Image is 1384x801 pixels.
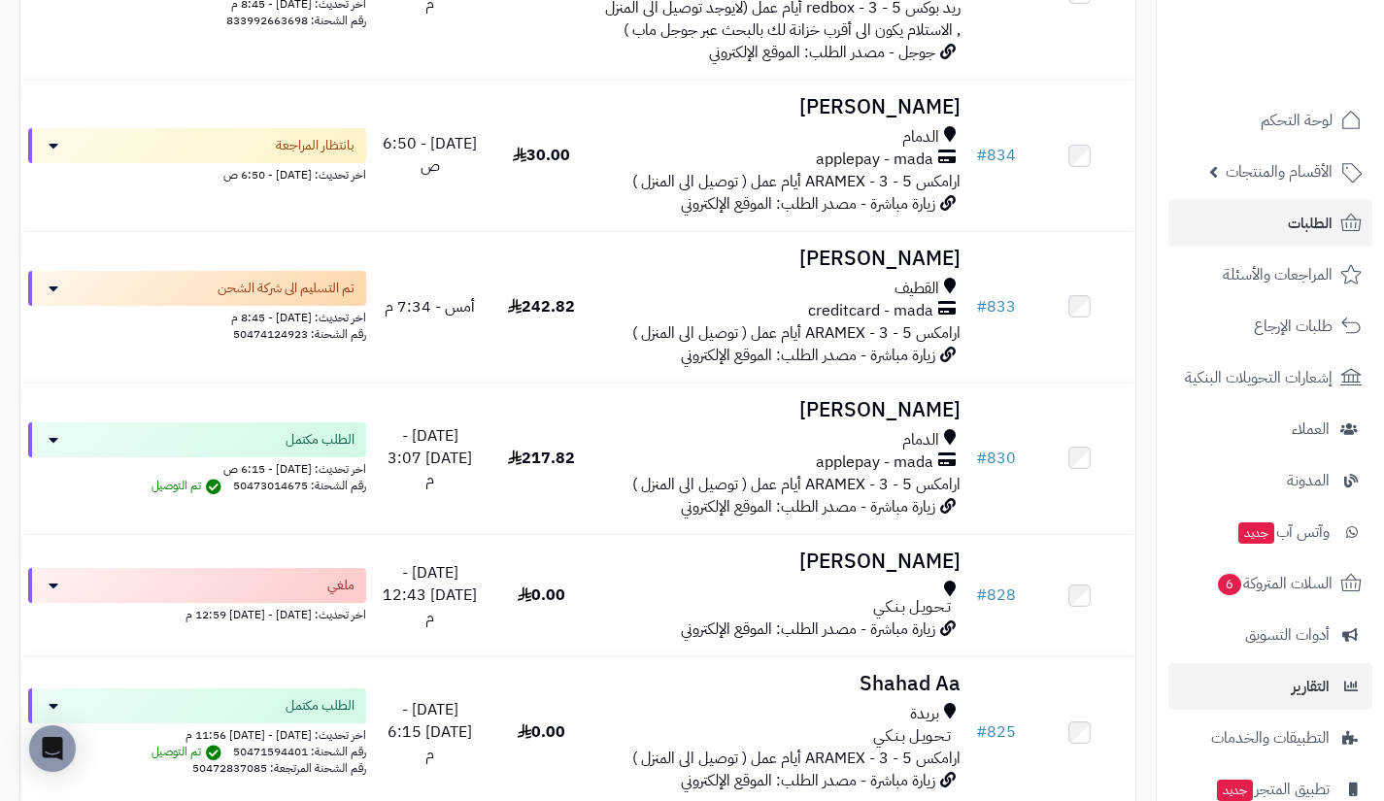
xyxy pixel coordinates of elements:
[286,430,354,450] span: الطلب مكتمل
[1292,416,1330,443] span: العملاء
[29,725,76,772] div: Open Intercom Messenger
[873,725,951,748] span: تـحـويـل بـنـكـي
[152,743,226,760] span: تم التوصيل
[1168,251,1372,298] a: المراجعات والأسئلة
[976,584,987,607] span: #
[632,321,961,345] span: ارامكس ARAMEX - 3 - 5 أيام عمل ( توصيل الى المنزل )
[976,144,1016,167] a: #834
[605,551,961,573] h3: [PERSON_NAME]
[605,399,961,421] h3: [PERSON_NAME]
[1226,158,1333,185] span: الأقسام والمنتجات
[681,192,935,216] span: زيارة مباشرة - مصدر الطلب: الموقع الإلكتروني
[28,723,366,744] div: اخر تحديث: [DATE] - [DATE] 11:56 م
[895,278,939,300] span: القطيف
[976,447,1016,470] a: #830
[605,96,961,118] h3: [PERSON_NAME]
[388,698,472,766] span: [DATE] - [DATE] 6:15 م
[226,12,366,29] span: رقم الشحنة: 833992663698
[518,720,565,744] span: 0.00
[218,279,354,298] span: تم التسليم الى شركة الشحن
[910,703,939,725] span: بريدة
[508,447,575,470] span: 217.82
[28,760,366,777] div: رقم الشحنة المرتجعة: 50472837085
[681,344,935,367] span: زيارة مباشرة - مصدر الطلب: الموقع الإلكتروني
[152,477,226,494] span: تم التوصيل
[632,170,961,193] span: ارامكس ARAMEX - 3 - 5 أيام عمل ( توصيل الى المنزل )
[1168,612,1372,658] a: أدوات التسويق
[1168,663,1372,710] a: التقارير
[605,673,961,695] h3: Shahad Aa
[383,132,477,178] span: [DATE] - 6:50 ص
[1292,673,1330,700] span: التقارير
[873,596,951,618] span: تـحـويـل بـنـكـي
[976,295,987,318] span: #
[1185,364,1333,391] span: إشعارات التحويلات البنكية
[1238,522,1274,544] span: جديد
[808,300,933,322] span: creditcard - mada
[976,447,987,470] span: #
[1168,97,1372,144] a: لوحة التحكم
[976,720,987,744] span: #
[513,144,570,167] span: 30.00
[327,576,354,595] span: ملغي
[1261,107,1333,134] span: لوحة التحكم
[1168,509,1372,555] a: وآتس آبجديد
[233,743,366,760] span: رقم الشحنة: 50471594401
[902,126,939,149] span: الدمام
[28,603,366,623] div: اخر تحديث: [DATE] - [DATE] 12:59 م
[709,41,935,64] span: جوجل - مصدر الطلب: الموقع الإلكتروني
[1168,560,1372,607] a: السلات المتروكة6
[681,769,935,792] span: زيارة مباشرة - مصدر الطلب: الموقع الإلكتروني
[1168,354,1372,401] a: إشعارات التحويلات البنكية
[632,747,961,770] span: ارامكس ARAMEX - 3 - 5 أيام عمل ( توصيل الى المنزل )
[681,617,935,641] span: زيارة مباشرة - مصدر الطلب: الموقع الإلكتروني
[1223,261,1333,288] span: المراجعات والأسئلة
[383,561,477,629] span: [DATE] - [DATE] 12:43 م
[1216,570,1333,597] span: السلات المتروكة
[233,477,366,494] span: رقم الشحنة: 50473014675
[976,584,1016,607] a: #828
[1252,54,1366,95] img: logo-2.png
[1236,518,1330,546] span: وآتس آب
[508,295,575,318] span: 242.82
[276,136,354,155] span: بانتظار المراجعة
[388,424,472,492] span: [DATE] - [DATE] 3:07 م
[1211,724,1330,751] span: التطبيقات والخدمات
[1288,210,1333,237] span: الطلبات
[385,295,475,318] span: أمس - 7:34 م
[1168,715,1372,761] a: التطبيقات والخدمات
[28,457,366,478] div: اخر تحديث: [DATE] - 6:15 ص
[28,163,366,184] div: اخر تحديث: [DATE] - 6:50 ص
[681,495,935,518] span: زيارة مباشرة - مصدر الطلب: الموقع الإلكتروني
[1168,406,1372,452] a: العملاء
[233,325,366,343] span: رقم الشحنة: 50474124923
[28,306,366,326] div: اخر تحديث: [DATE] - 8:45 م
[1217,780,1253,801] span: جديد
[1254,313,1333,340] span: طلبات الإرجاع
[286,696,354,716] span: الطلب مكتمل
[1168,457,1372,504] a: المدونة
[1245,621,1330,649] span: أدوات التسويق
[816,149,933,171] span: applepay - mada
[1168,303,1372,350] a: طلبات الإرجاع
[902,429,939,451] span: الدمام
[632,473,961,496] span: ارامكس ARAMEX - 3 - 5 أيام عمل ( توصيل الى المنزل )
[976,144,987,167] span: #
[1287,467,1330,494] span: المدونة
[976,720,1016,744] a: #825
[816,451,933,474] span: applepay - mada
[1218,574,1241,595] span: 6
[976,295,1016,318] a: #833
[605,248,961,270] h3: [PERSON_NAME]
[518,584,565,607] span: 0.00
[1168,200,1372,247] a: الطلبات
